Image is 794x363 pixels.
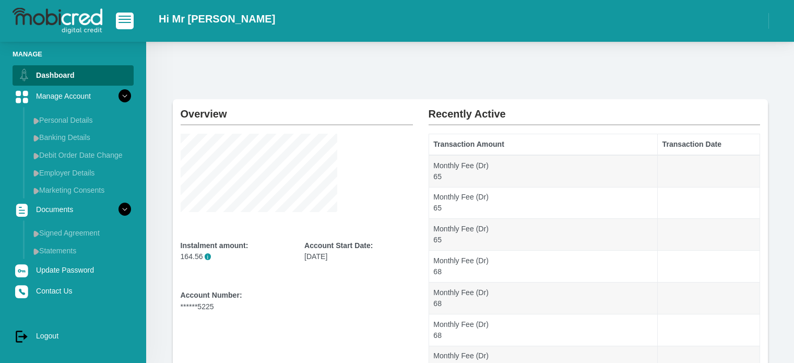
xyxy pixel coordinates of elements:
h2: Recently Active [429,99,760,120]
div: [DATE] [304,240,413,262]
a: Signed Agreement [29,225,134,241]
img: menu arrow [33,118,39,124]
h2: Overview [181,99,413,120]
span: Please note that the instalment amount provided does not include the monthly fee, which will be i... [205,253,211,260]
h2: Hi Mr [PERSON_NAME] [159,13,275,25]
p: 164.56 [181,251,289,262]
th: Transaction Amount [429,134,657,155]
td: Monthly Fee (Dr) 68 [429,251,657,283]
a: Statements [29,242,134,259]
b: Account Start Date: [304,241,373,250]
a: Documents [13,200,134,219]
td: Monthly Fee (Dr) 68 [429,282,657,314]
a: Personal Details [29,112,134,128]
img: menu arrow [33,188,39,194]
a: Employer Details [29,165,134,181]
a: Dashboard [13,65,134,85]
a: Logout [13,326,134,346]
img: menu arrow [33,230,39,237]
a: Debit Order Date Change [29,147,134,163]
li: Manage [13,49,134,59]
img: menu arrow [33,135,39,142]
b: Account Number: [181,291,242,299]
td: Monthly Fee (Dr) 65 [429,219,657,251]
a: Update Password [13,260,134,280]
img: menu arrow [33,248,39,255]
b: Instalment amount: [181,241,248,250]
img: logo-mobicred.svg [13,8,102,34]
img: menu arrow [33,170,39,177]
th: Transaction Date [657,134,760,155]
a: Marketing Consents [29,182,134,198]
a: Contact Us [13,281,134,301]
img: menu arrow [33,153,39,159]
td: Monthly Fee (Dr) 65 [429,187,657,219]
a: Banking Details [29,129,134,146]
td: Monthly Fee (Dr) 68 [429,314,657,346]
a: Manage Account [13,86,134,106]
td: Monthly Fee (Dr) 65 [429,155,657,187]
